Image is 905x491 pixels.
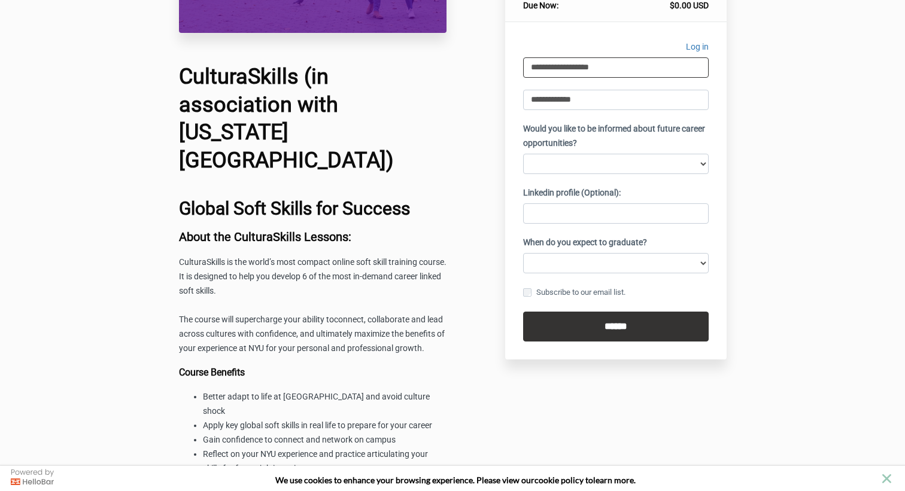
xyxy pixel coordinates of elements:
button: close [879,471,894,486]
b: Course Benefits [179,367,245,378]
label: Would you like to be informed about future career opportunities? [523,122,709,151]
span: The course will supercharge your ability to [179,315,334,324]
b: Global Soft Skills for Success [179,198,410,219]
span: Reflect on your NYU experience and practice articulating your skills for future job interviews [203,449,428,473]
span: Gain confidence to connect and network on campus [203,435,396,444]
span: Apply key global soft skills in real life to prepare for your career [203,420,432,430]
span: connect, collaborate and lead across cultures with confidence, and ultimately maximize the benefi... [179,315,445,353]
span: We use cookies to enhance your browsing experience. Please view our [275,475,535,485]
h3: About the CulturaSkills Lessons: [179,230,447,243]
h1: CulturaSkills (in association with [US_STATE][GEOGRAPHIC_DATA]) [179,63,447,175]
span: learn more. [593,475,636,485]
strong: to [585,475,593,485]
span: Better adapt to life at [GEOGRAPHIC_DATA] and avoid culture shock [203,392,430,416]
span: $0.00 USD [670,1,709,10]
label: When do you expect to graduate? [523,236,647,250]
label: Subscribe to our email list. [523,286,625,299]
a: Log in [686,40,709,57]
input: Subscribe to our email list. [523,288,532,297]
span: CulturaSkills is the world’s most compact online soft skill training course. It is designed to he... [179,257,447,295]
a: cookie policy [535,475,584,485]
label: Linkedin profile (Optional): [523,186,621,200]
